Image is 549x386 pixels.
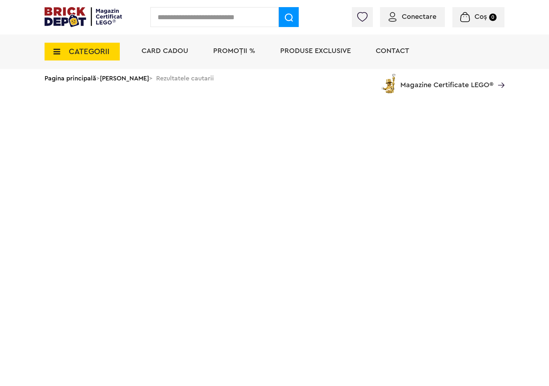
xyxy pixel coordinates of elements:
[280,47,351,54] a: Produse exclusive
[376,47,409,54] a: Contact
[69,48,109,55] span: CATEGORII
[389,13,436,20] a: Conectare
[402,13,436,20] span: Conectare
[400,72,493,89] span: Magazine Certificate LEGO®
[474,13,487,20] span: Coș
[493,72,504,79] a: Magazine Certificate LEGO®
[213,47,255,54] a: PROMOȚII %
[142,47,188,54] a: Card Cadou
[489,14,497,21] small: 0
